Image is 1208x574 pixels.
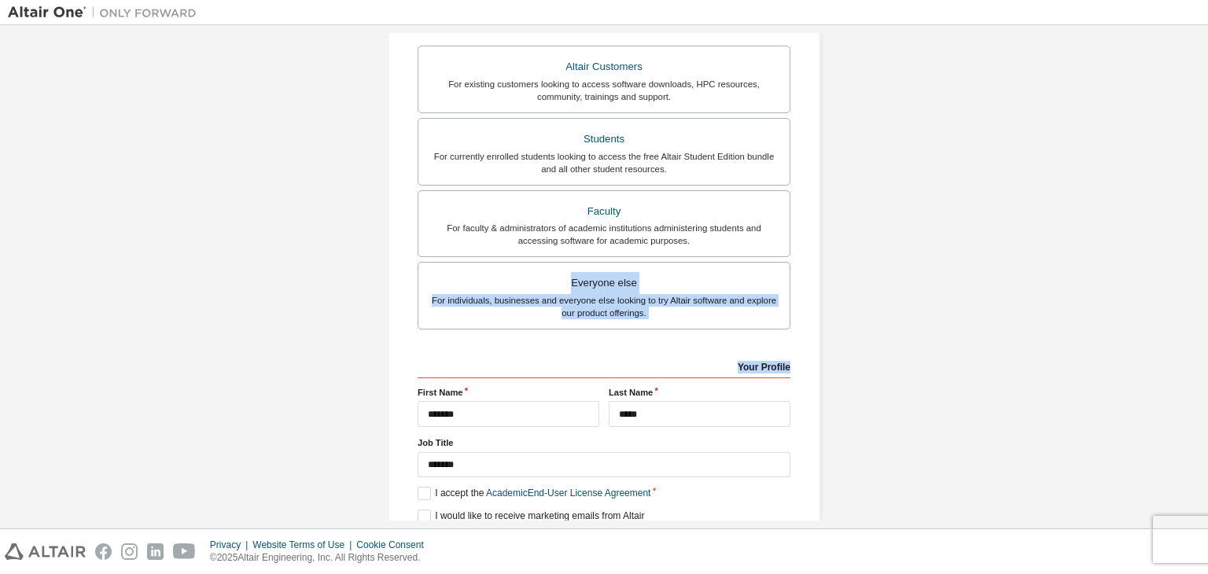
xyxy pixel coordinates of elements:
div: For currently enrolled students looking to access the free Altair Student Edition bundle and all ... [428,150,780,175]
div: Altair Customers [428,56,780,78]
div: Your Profile [418,353,790,378]
label: I accept the [418,487,650,500]
img: facebook.svg [95,543,112,560]
div: Cookie Consent [356,539,433,551]
label: Job Title [418,436,790,449]
div: Faculty [428,201,780,223]
div: Privacy [210,539,252,551]
img: Altair One [8,5,204,20]
div: For existing customers looking to access software downloads, HPC resources, community, trainings ... [428,78,780,103]
img: linkedin.svg [147,543,164,560]
div: Everyone else [428,272,780,294]
label: First Name [418,386,599,399]
div: Website Terms of Use [252,539,356,551]
label: Last Name [609,386,790,399]
img: instagram.svg [121,543,138,560]
div: For individuals, businesses and everyone else looking to try Altair software and explore our prod... [428,294,780,319]
img: altair_logo.svg [5,543,86,560]
img: youtube.svg [173,543,196,560]
a: Academic End-User License Agreement [486,488,650,499]
div: Students [428,128,780,150]
div: For faculty & administrators of academic institutions administering students and accessing softwa... [428,222,780,247]
p: © 2025 Altair Engineering, Inc. All Rights Reserved. [210,551,433,565]
label: I would like to receive marketing emails from Altair [418,510,644,523]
